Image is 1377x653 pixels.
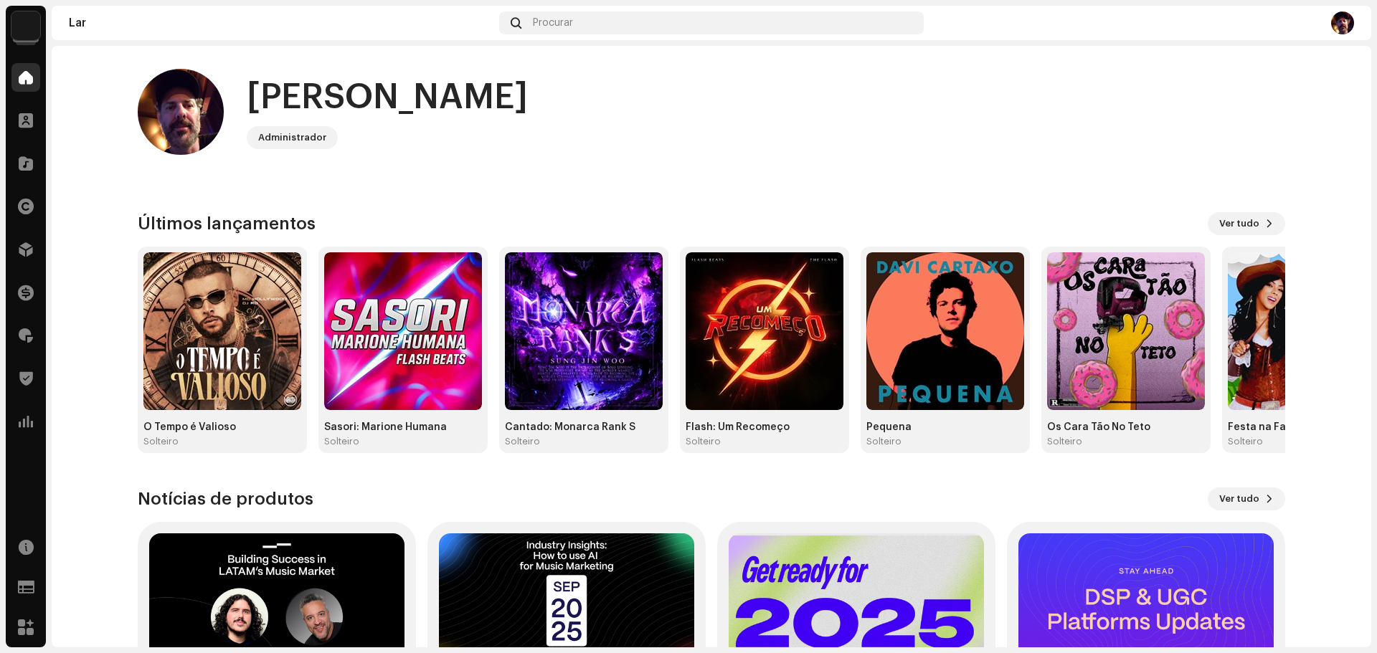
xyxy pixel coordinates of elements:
[866,437,902,446] font: Solteiro
[866,252,1024,410] img: 7d2a16a9-972b-4cb8-981f-8c29df568249
[143,422,236,432] font: O Tempo é Valioso
[69,17,86,29] font: Lar
[1047,437,1082,446] font: Solteiro
[686,437,721,446] font: Solteiro
[1047,422,1150,432] font: Os Cara Tão No Teto
[143,437,179,446] font: Solteiro
[505,252,663,410] img: 2734864b-1ea3-4a7b-a827-7fae6ae97a87
[505,437,540,446] font: Solteiro
[247,80,528,115] font: [PERSON_NAME]
[1219,219,1259,228] font: Ver tudo
[505,422,635,432] font: Cantado: Monarca Rank S
[324,422,447,432] font: Sasori: Marione Humana
[11,11,40,40] img: 56eeb297-7269-4a48-bf6b-d4ffa91748c0
[1228,422,1317,432] font: Festa na Fazenda
[1228,437,1263,446] font: Solteiro
[1208,487,1285,510] button: Ver tudo
[1331,11,1354,34] img: d2779005-2424-4c27-bbcd-83a33030ae27
[138,215,316,232] font: Últimos lançamentos
[1208,212,1285,235] button: Ver tudo
[866,422,912,432] font: Pequena
[143,252,301,410] img: 2f75e340-6ad4-42a6-80c6-dee55b3a7401
[686,252,843,410] img: cd610b60-28d8-417e-8793-e59964851377
[686,422,790,432] font: Flash: Um Recomeço
[138,69,224,155] img: d2779005-2424-4c27-bbcd-83a33030ae27
[533,18,573,28] font: Procurar
[138,490,313,507] font: Notícias de produtos
[324,437,359,446] font: Solteiro
[1219,494,1259,503] font: Ver tudo
[324,252,482,410] img: 43d2fe93-eaec-482c-b5cb-23e2a7adf124
[258,133,326,142] font: Administrador
[1047,252,1205,410] img: d97e5cbb-0701-4926-afc4-faf0bca7a456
